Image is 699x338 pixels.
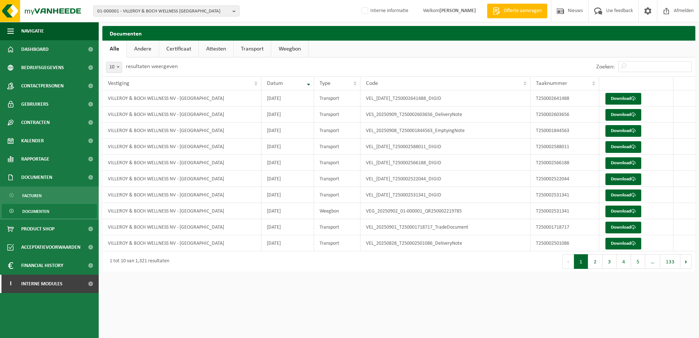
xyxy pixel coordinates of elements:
[102,106,261,123] td: VILLEROY & BOCH WELLNESS NV - [GEOGRAPHIC_DATA]
[360,235,530,251] td: VEL_20250828_T250002501086_DeliveryNote
[314,219,360,235] td: Transport
[605,125,641,137] a: Download
[530,171,599,187] td: T250002522044
[7,275,14,293] span: I
[530,90,599,106] td: T250002641488
[314,171,360,187] td: Transport
[102,123,261,139] td: VILLEROY & BOCH WELLNESS NV - [GEOGRAPHIC_DATA]
[360,5,408,16] label: Interne informatie
[605,157,641,169] a: Download
[261,171,314,187] td: [DATE]
[439,8,476,14] strong: [PERSON_NAME]
[360,90,530,106] td: VEL_[DATE]_T250002641488_DIGID
[314,203,360,219] td: Weegbon
[617,254,631,269] button: 4
[21,168,52,187] span: Documenten
[530,235,599,251] td: T250002501086
[605,238,641,249] a: Download
[234,41,271,57] a: Transport
[605,109,641,121] a: Download
[530,219,599,235] td: T250001718717
[2,204,97,218] a: Documenten
[102,219,261,235] td: VILLEROY & BOCH WELLNESS NV - [GEOGRAPHIC_DATA]
[261,187,314,203] td: [DATE]
[487,4,547,18] a: Offerte aanvragen
[21,256,63,275] span: Financial History
[93,5,239,16] button: 01-000001 - VILLEROY & BOCH WELLNESS [GEOGRAPHIC_DATA]
[502,7,544,15] span: Offerte aanvragen
[106,62,122,72] span: 10
[102,203,261,219] td: VILLEROY & BOCH WELLNESS NV - [GEOGRAPHIC_DATA]
[605,189,641,201] a: Download
[159,41,199,57] a: Certificaat
[21,77,64,95] span: Contactpersonen
[360,219,530,235] td: VEL_20250901_T250001718717_TradeDocument
[271,41,308,57] a: Weegbon
[102,139,261,155] td: VILLEROY & BOCH WELLNESS NV - [GEOGRAPHIC_DATA]
[314,106,360,123] td: Transport
[660,254,680,269] button: 133
[314,235,360,251] td: Transport
[605,206,641,217] a: Download
[22,204,49,218] span: Documenten
[102,187,261,203] td: VILLEROY & BOCH WELLNESS NV - [GEOGRAPHIC_DATA]
[108,80,129,86] span: Vestiging
[596,64,615,70] label: Zoeken:
[574,254,588,269] button: 1
[97,6,230,17] span: 01-000001 - VILLEROY & BOCH WELLNESS [GEOGRAPHIC_DATA]
[605,141,641,153] a: Download
[605,173,641,185] a: Download
[261,219,314,235] td: [DATE]
[320,80,330,86] span: Type
[2,188,97,202] a: Facturen
[267,80,283,86] span: Datum
[21,132,44,150] span: Kalender
[102,26,695,40] h2: Documenten
[631,254,645,269] button: 5
[21,113,50,132] span: Contracten
[360,139,530,155] td: VEL_[DATE]_T250002588011_DIGID
[314,90,360,106] td: Transport
[261,235,314,251] td: [DATE]
[530,187,599,203] td: T250002531341
[127,41,159,57] a: Andere
[645,254,660,269] span: …
[102,235,261,251] td: VILLEROY & BOCH WELLNESS NV - [GEOGRAPHIC_DATA]
[360,171,530,187] td: VEL_[DATE]_T250002522044_DIGID
[530,123,599,139] td: T250001844563
[680,254,692,269] button: Next
[102,155,261,171] td: VILLEROY & BOCH WELLNESS NV - [GEOGRAPHIC_DATA]
[199,41,233,57] a: Attesten
[605,222,641,233] a: Download
[602,254,617,269] button: 3
[21,150,49,168] span: Rapportage
[360,106,530,123] td: VES_20250909_T250002603656_DeliveryNote
[261,155,314,171] td: [DATE]
[261,106,314,123] td: [DATE]
[21,59,64,77] span: Bedrijfsgegevens
[530,139,599,155] td: T250002588011
[360,203,530,219] td: VEG_20250902_01-000001_QR250002219785
[530,155,599,171] td: T250002566188
[530,203,599,219] td: T250002531341
[102,90,261,106] td: VILLEROY & BOCH WELLNESS NV - [GEOGRAPHIC_DATA]
[530,106,599,123] td: T250002603656
[360,155,530,171] td: VEL_[DATE]_T250002566188_DIGID
[562,254,574,269] button: Previous
[106,255,169,268] div: 1 tot 10 van 1,321 resultaten
[536,80,567,86] span: Taaknummer
[102,41,126,57] a: Alle
[314,187,360,203] td: Transport
[261,123,314,139] td: [DATE]
[588,254,602,269] button: 2
[314,139,360,155] td: Transport
[21,22,44,40] span: Navigatie
[102,171,261,187] td: VILLEROY & BOCH WELLNESS NV - [GEOGRAPHIC_DATA]
[314,123,360,139] td: Transport
[22,189,42,203] span: Facturen
[360,187,530,203] td: VEL_[DATE]_T250002531341_DIGID
[21,275,63,293] span: Interne modules
[314,155,360,171] td: Transport
[21,238,80,256] span: Acceptatievoorwaarden
[106,62,122,73] span: 10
